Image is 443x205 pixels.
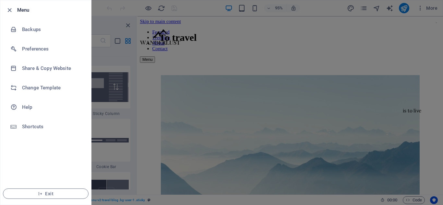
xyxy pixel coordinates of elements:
h6: Preferences [22,45,82,53]
h6: Share & Copy Website [22,64,82,72]
h6: Help [22,103,82,111]
h6: Backups [22,26,82,33]
span: Exit [8,191,83,196]
h6: Menu [17,6,86,14]
h6: Shortcuts [22,123,82,131]
a: Skip to main content [3,3,46,8]
a: Help [0,97,91,117]
h6: Change Template [22,84,82,92]
button: Exit [3,188,89,199]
